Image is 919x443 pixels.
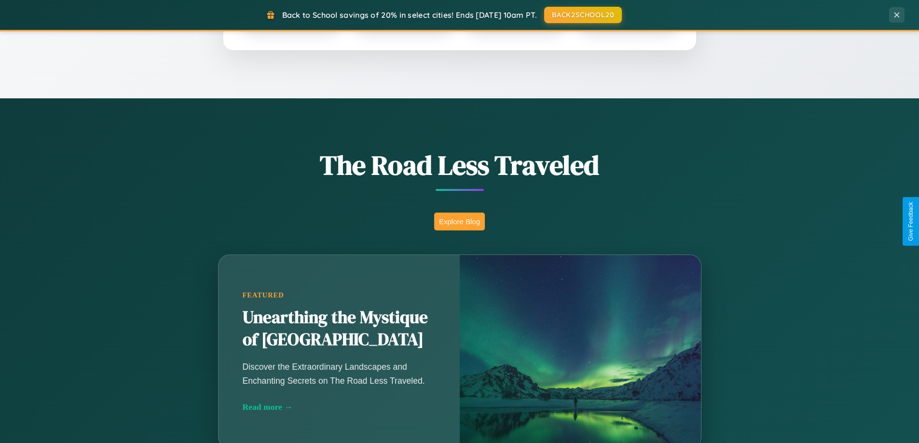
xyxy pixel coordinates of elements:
[243,307,436,351] h2: Unearthing the Mystique of [GEOGRAPHIC_DATA]
[243,360,436,387] p: Discover the Extraordinary Landscapes and Enchanting Secrets on The Road Less Traveled.
[243,291,436,299] div: Featured
[907,202,914,241] div: Give Feedback
[434,213,485,230] button: Explore Blog
[282,10,537,20] span: Back to School savings of 20% in select cities! Ends [DATE] 10am PT.
[544,7,622,23] button: BACK2SCHOOL20
[243,402,436,412] div: Read more →
[170,147,749,184] h1: The Road Less Traveled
